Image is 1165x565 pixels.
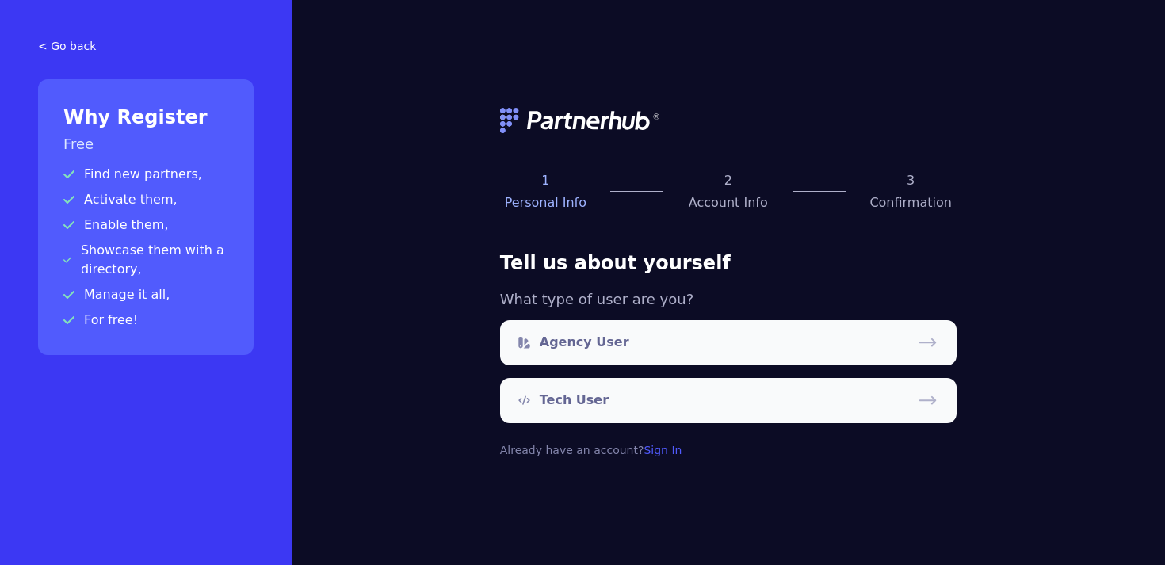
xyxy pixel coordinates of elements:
[500,171,591,190] p: 1
[500,320,957,365] a: Agency User
[63,190,228,209] p: Activate them,
[500,193,591,212] p: Personal Info
[644,444,682,456] a: Sign In
[500,108,662,133] img: logo
[63,241,228,279] p: Showcase them with a directory,
[540,333,629,352] p: Agency User
[500,378,957,423] a: Tech User
[63,311,228,330] p: For free!
[63,285,228,304] p: Manage it all,
[63,216,228,235] p: Enable them,
[865,193,957,212] p: Confirmation
[540,391,609,410] p: Tech User
[682,171,773,190] p: 2
[38,38,254,54] a: < Go back
[500,442,957,458] p: Already have an account?
[865,171,957,190] p: 3
[63,165,228,184] p: Find new partners,
[63,133,228,155] h3: Free
[500,288,957,311] h5: What type of user are you?
[63,105,228,130] h2: Why Register
[500,250,957,276] h3: Tell us about yourself
[682,193,773,212] p: Account Info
